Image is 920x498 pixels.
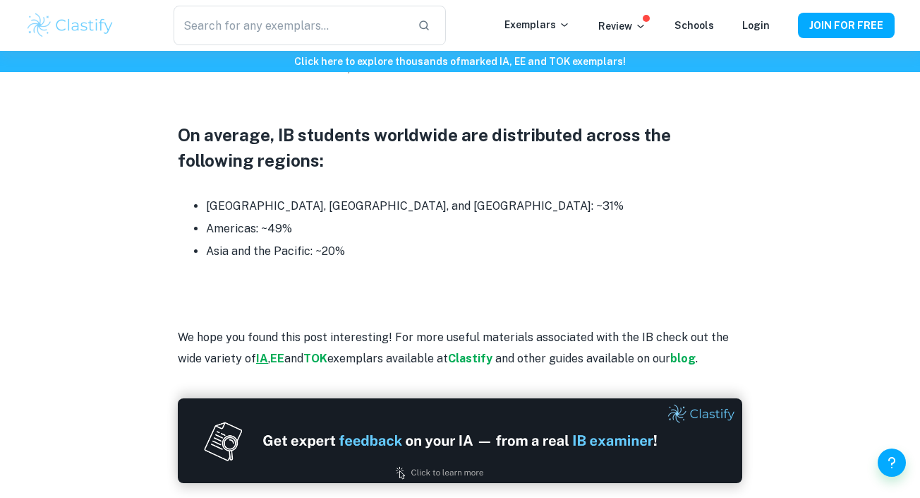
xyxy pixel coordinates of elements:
a: TOK [303,352,327,365]
button: JOIN FOR FREE [798,13,895,38]
li: [GEOGRAPHIC_DATA], [GEOGRAPHIC_DATA], and [GEOGRAPHIC_DATA]: ~31% [206,195,742,218]
a: IA [256,352,268,365]
strong: Clastify [448,352,492,365]
input: Search for any exemplars... [174,6,406,45]
h6: Click here to explore thousands of marked IA, EE and TOK exemplars ! [3,54,917,69]
a: EE [270,352,284,365]
img: Ad [178,398,742,483]
p: Exemplars [504,17,570,32]
p: We hope you found this post interesting! For more useful materials associated with the IB check o... [178,327,742,370]
img: Clastify logo [25,11,115,40]
a: Schools [674,20,714,31]
li: Americas: ~49% [206,218,742,240]
li: Asia and the Pacific: ~20% [206,240,742,263]
a: Clastify [448,352,495,365]
button: Help and Feedback [878,449,906,477]
a: Login [742,20,770,31]
a: blog [670,352,696,365]
strong: On average, IB students worldwide are distributed across the following regions: [178,125,671,170]
p: Review [598,18,646,34]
